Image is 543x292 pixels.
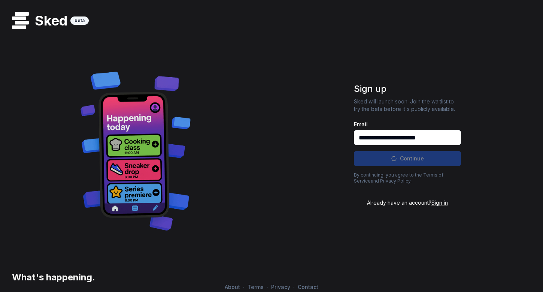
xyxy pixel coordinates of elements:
h1: Sked [29,13,70,28]
p: Sked will launch soon. Join the waitlist to try the beta before it's publicly available. [354,98,461,113]
div: beta [70,16,89,25]
a: Privacy Policy [380,178,410,184]
a: Privacy [268,284,293,290]
a: Terms [245,284,267,290]
h3: What's happening. [9,271,95,283]
span: Sign in [431,199,448,206]
a: About [222,284,243,290]
div: Already have an account? [354,199,461,207]
img: Decorative [77,63,195,238]
label: Email [354,122,461,127]
a: Contact [295,284,321,290]
h1: Sign up [354,83,461,95]
a: Terms of Service [354,172,443,184]
img: logo [12,12,29,29]
p: By continuing, you agree to the and . [354,172,461,184]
